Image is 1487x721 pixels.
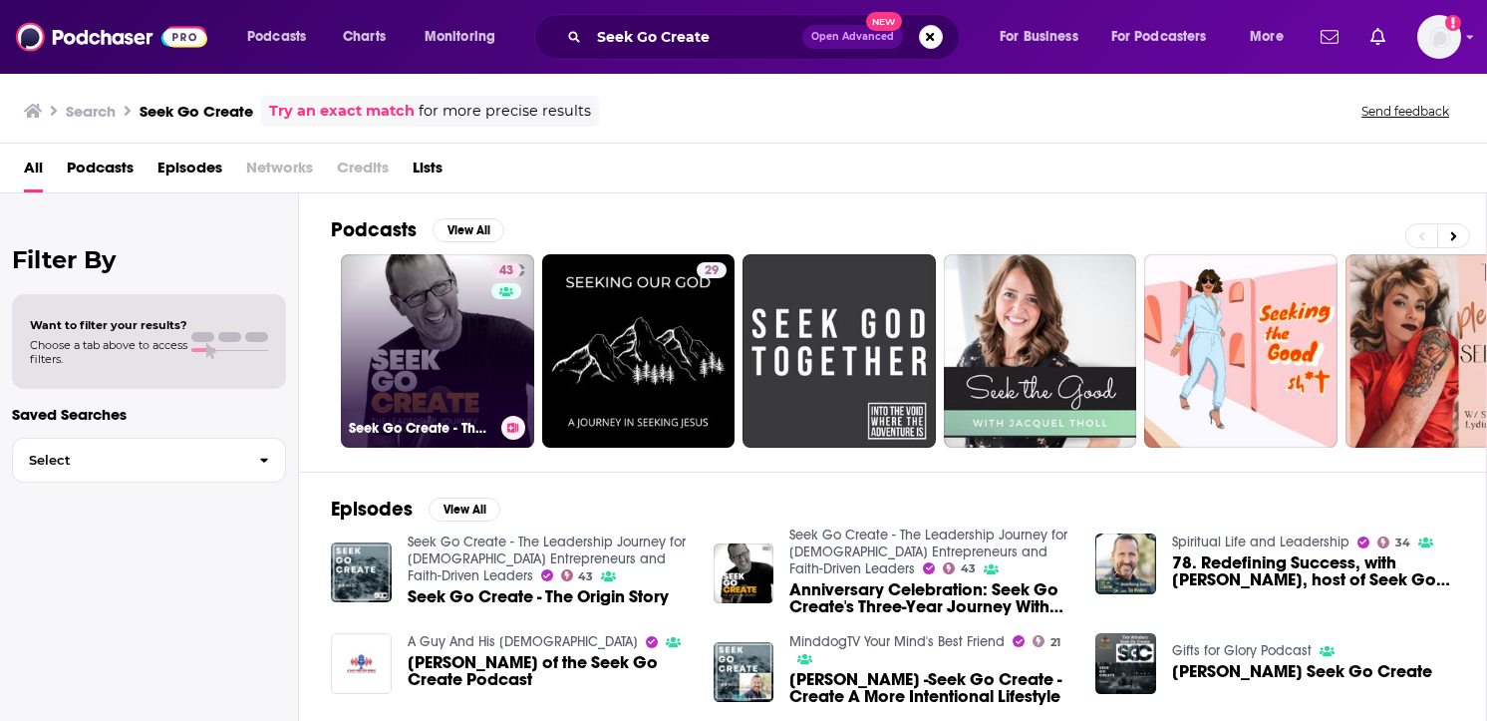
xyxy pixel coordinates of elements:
a: Tim Winders -Seek Go Create - Create A More Intentional Lifestyle [789,671,1071,705]
span: For Business [1000,23,1078,51]
img: Seek Go Create - The Origin Story [331,542,392,603]
img: Podchaser - Follow, Share and Rate Podcasts [16,18,207,56]
span: 29 [705,261,719,281]
a: Tim Winders Seek Go Create [1172,663,1432,680]
span: Choose a tab above to access filters. [30,338,187,366]
div: Search podcasts, credits, & more... [553,14,979,60]
h2: Episodes [331,497,413,522]
a: 29 [697,262,727,278]
a: EpisodesView All [331,497,500,522]
span: [PERSON_NAME] -Seek Go Create - Create A More Intentional Lifestyle [789,671,1071,705]
a: Charts [330,21,398,53]
span: More [1250,23,1284,51]
a: Gifts for Glory Podcast [1172,642,1312,659]
a: MinddogTV Your Mind's Best Friend [789,633,1005,650]
span: Want to filter your results? [30,318,187,332]
span: Monitoring [425,23,495,51]
a: 43 [943,562,976,574]
button: View All [433,218,504,242]
input: Search podcasts, credits, & more... [589,21,802,53]
a: All [24,152,43,192]
button: open menu [411,21,521,53]
img: Anniversary Celebration: Seek Go Create's Three-Year Journey With Tim Winders [714,543,774,604]
a: 21 [1033,635,1060,647]
span: 21 [1050,638,1060,647]
a: Show notifications dropdown [1362,20,1393,54]
a: 34 [1377,537,1410,548]
span: Anniversary Celebration: Seek Go Create's Three-Year Journey With [PERSON_NAME] [789,581,1071,615]
button: open menu [1236,21,1309,53]
button: Select [12,438,286,483]
a: Try an exact match [269,100,415,123]
h2: Podcasts [331,217,417,242]
span: 43 [499,261,513,281]
span: Open Advanced [811,32,894,42]
span: [PERSON_NAME] of the Seek Go Create Podcast [408,654,690,688]
button: open menu [1098,21,1236,53]
button: open menu [986,21,1103,53]
span: Podcasts [247,23,306,51]
button: Open AdvancedNew [802,25,903,49]
img: TIm Winders of the Seek Go Create Podcast [331,633,392,694]
h3: Seek Go Create [140,102,253,121]
a: 43Seek Go Create - The Leadership Journey for [DEMOGRAPHIC_DATA] Entrepreneurs and Faith-Driven L... [341,254,534,448]
a: Seek Go Create - The Leadership Journey for Christian Entrepreneurs and Faith-Driven Leaders [408,534,686,584]
span: Charts [343,23,386,51]
button: Show profile menu [1417,15,1461,59]
span: Logged in as EllaRoseMurphy [1417,15,1461,59]
button: open menu [233,21,332,53]
a: Podcasts [67,152,134,192]
img: Tim Winders Seek Go Create [1095,633,1156,694]
span: 34 [1395,539,1410,547]
a: 78. Redefining Success, with Tim Winders, host of Seek Go Create [1172,554,1454,588]
h2: Filter By [12,245,286,274]
span: 43 [578,572,593,581]
h3: Seek Go Create - The Leadership Journey for [DEMOGRAPHIC_DATA] Entrepreneurs and Faith-Driven Lea... [349,420,493,437]
button: Send feedback [1355,103,1455,120]
a: Spiritual Life and Leadership [1172,534,1349,550]
p: Saved Searches [12,405,286,424]
span: Credits [337,152,389,192]
a: Episodes [157,152,222,192]
span: [PERSON_NAME] Seek Go Create [1172,663,1432,680]
a: TIm Winders of the Seek Go Create Podcast [408,654,690,688]
svg: Email not verified [1445,15,1461,31]
a: 29 [542,254,736,448]
a: 43 [491,262,521,278]
span: Networks [246,152,313,192]
a: Seek Go Create - The Leadership Journey for Christian Entrepreneurs and Faith-Driven Leaders [789,527,1067,577]
span: 43 [961,564,976,573]
a: Show notifications dropdown [1313,20,1346,54]
span: for more precise results [419,100,591,123]
a: Lists [413,152,443,192]
img: Tim Winders -Seek Go Create - Create A More Intentional Lifestyle [714,642,774,703]
button: View All [429,498,500,522]
a: 43 [561,569,594,581]
a: Seek Go Create - The Origin Story [408,588,669,605]
span: Select [13,454,243,467]
img: 78. Redefining Success, with Tim Winders, host of Seek Go Create [1095,534,1156,594]
a: Anniversary Celebration: Seek Go Create's Three-Year Journey With Tim Winders [789,581,1071,615]
img: User Profile [1417,15,1461,59]
span: For Podcasters [1111,23,1207,51]
a: A Guy And His Bible [408,633,638,650]
a: PodcastsView All [331,217,504,242]
span: New [866,12,902,31]
h3: Search [66,102,116,121]
span: 78. Redefining Success, with [PERSON_NAME], host of Seek Go Create [1172,554,1454,588]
